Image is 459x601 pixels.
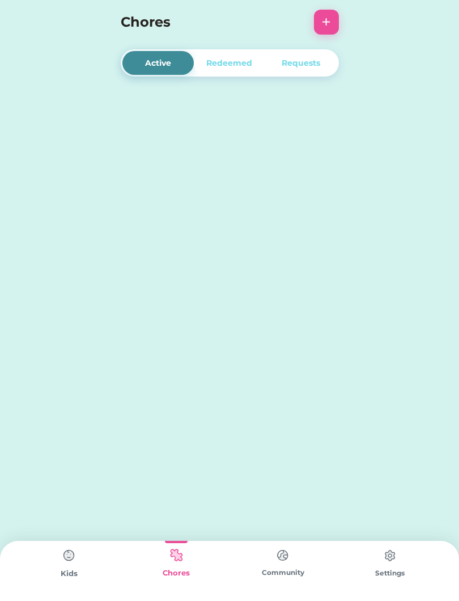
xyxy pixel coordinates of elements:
[206,57,252,69] div: Redeemed
[314,10,339,35] button: +
[58,544,80,567] img: type%3Dchores%2C%20state%3Ddefault.svg
[337,568,444,578] div: Settings
[16,568,123,579] div: Kids
[229,568,337,578] div: Community
[123,568,230,579] div: Chores
[145,57,171,69] div: Active
[282,57,320,69] div: Requests
[121,12,308,32] h4: Chores
[165,544,188,566] img: type%3Dkids%2C%20state%3Dselected.svg
[379,544,401,567] img: type%3Dchores%2C%20state%3Ddefault.svg
[271,544,294,566] img: type%3Dchores%2C%20state%3Ddefault.svg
